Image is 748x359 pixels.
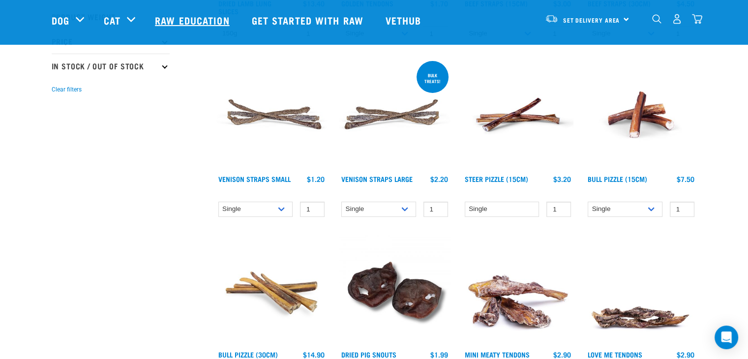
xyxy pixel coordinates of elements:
div: $14.90 [303,351,325,359]
input: 1 [546,202,571,217]
img: IMG 9990 [339,235,450,346]
a: Cat [104,13,120,28]
img: Raw Essentials Steer Pizzle 15cm [462,59,574,171]
div: $1.99 [430,351,448,359]
input: 1 [670,202,694,217]
a: Get started with Raw [242,0,376,40]
a: Dog [52,13,69,28]
img: Bull Pizzle [585,59,697,171]
a: Venison Straps Large [341,177,413,180]
a: Steer Pizzle (15cm) [465,177,528,180]
a: Dried Pig Snouts [341,353,396,356]
a: Bull Pizzle (15cm) [588,177,647,180]
a: Love Me Tendons [588,353,642,356]
div: $3.20 [553,175,571,183]
img: user.png [672,14,682,24]
img: 1289 Mini Tendons 01 [462,235,574,346]
a: Raw Education [145,0,241,40]
img: van-moving.png [545,14,558,23]
img: Venison Straps [216,59,328,171]
img: Stack of 3 Venison Straps Treats for Pets [339,59,450,171]
input: 1 [423,202,448,217]
div: $2.90 [553,351,571,359]
a: Bull Pizzle (30cm) [218,353,278,356]
img: home-icon@2x.png [692,14,702,24]
img: home-icon-1@2x.png [652,14,661,24]
span: Set Delivery Area [563,18,620,22]
div: $7.50 [677,175,694,183]
img: Bull Pizzle 30cm for Dogs [216,235,328,346]
input: 1 [300,202,325,217]
div: Open Intercom Messenger [715,326,738,349]
a: Vethub [376,0,434,40]
div: $1.20 [307,175,325,183]
a: Venison Straps Small [218,177,291,180]
img: Pile Of Love Tendons For Pets [585,235,697,346]
div: $2.20 [430,175,448,183]
a: Mini Meaty Tendons [465,353,530,356]
button: Clear filters [52,85,82,94]
div: BULK TREATS! [417,68,449,89]
div: $2.90 [677,351,694,359]
p: In Stock / Out Of Stock [52,54,170,78]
